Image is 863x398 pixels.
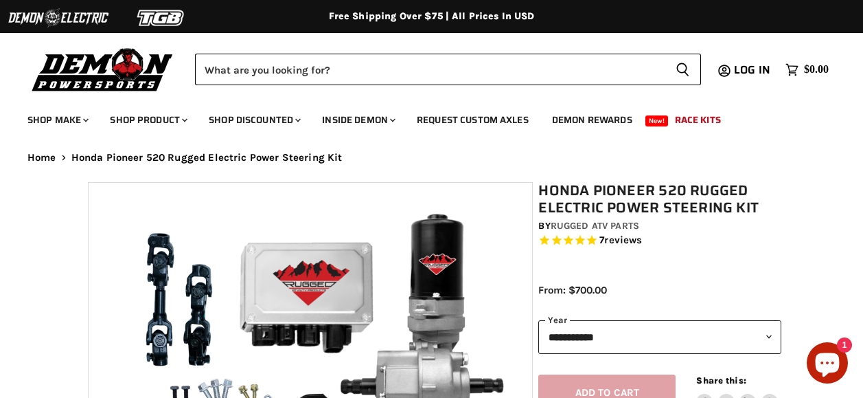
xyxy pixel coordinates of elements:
a: Log in [728,64,779,76]
a: Inside Demon [312,106,404,134]
select: year [538,320,781,354]
img: Demon Powersports [27,45,178,93]
inbox-online-store-chat: Shopify online store chat [803,342,852,387]
a: Request Custom Axles [406,106,539,134]
form: Product [195,54,701,85]
input: Search [195,54,665,85]
span: Share this: [696,375,746,386]
a: Demon Rewards [542,106,643,134]
img: Demon Electric Logo 2 [7,5,110,31]
ul: Main menu [17,100,825,134]
span: New! [645,115,669,126]
a: Shop Discounted [198,106,309,134]
span: Log in [734,61,770,78]
span: $0.00 [804,63,829,76]
button: Search [665,54,701,85]
span: Honda Pioneer 520 Rugged Electric Power Steering Kit [71,152,343,164]
a: Home [27,152,56,164]
span: reviews [604,234,642,247]
a: Race Kits [665,106,731,134]
a: $0.00 [779,60,836,80]
a: Shop Make [17,106,97,134]
a: Shop Product [100,106,196,134]
a: Rugged ATV Parts [551,220,639,232]
span: 7 reviews [599,234,642,247]
h1: Honda Pioneer 520 Rugged Electric Power Steering Kit [538,182,781,217]
span: From: $700.00 [538,284,607,296]
span: Rated 4.6 out of 5 stars 7 reviews [538,234,781,248]
img: TGB Logo 2 [110,5,213,31]
div: by [538,219,781,234]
